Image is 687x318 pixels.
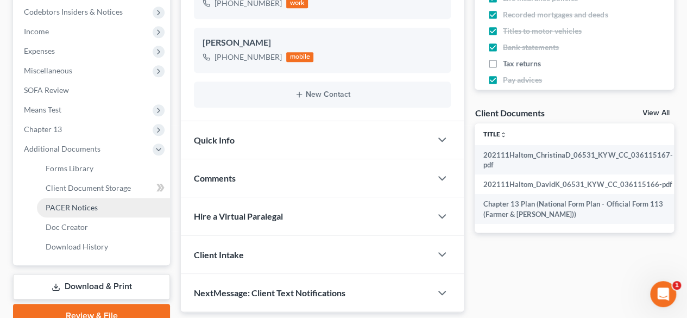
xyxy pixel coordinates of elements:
[37,237,170,257] a: Download History
[46,183,131,192] span: Client Document Storage
[483,130,507,138] a: Titleunfold_more
[46,203,98,212] span: PACER Notices
[46,164,93,173] span: Forms Library
[194,211,283,221] span: Hire a Virtual Paralegal
[203,90,442,99] button: New Contact
[203,36,442,49] div: [PERSON_NAME]
[46,222,88,232] span: Doc Creator
[37,178,170,198] a: Client Document Storage
[475,194,681,224] td: Chapter 13 Plan (National Form Plan - Official Form 113 (Farmer & [PERSON_NAME]))
[672,281,681,290] span: 1
[503,26,582,36] span: Titles to motor vehicles
[13,274,170,300] a: Download & Print
[286,52,313,62] div: mobile
[24,124,62,134] span: Chapter 13
[37,198,170,217] a: PACER Notices
[503,74,542,85] span: Pay advices
[503,9,608,20] span: Recorded mortgages and deeds
[642,109,670,117] a: View All
[503,58,541,69] span: Tax returns
[24,144,100,153] span: Additional Documents
[37,159,170,178] a: Forms Library
[194,288,345,298] span: NextMessage: Client Text Notifications
[500,132,507,138] i: unfold_more
[24,66,72,75] span: Miscellaneous
[475,145,681,175] td: 202111Haltom_ChristinaD_06531_KYW_CC_036115167-pdf
[475,174,681,194] td: 202111Haltom_DavidK_06531_KYW_CC_036115166-pdf
[194,250,244,260] span: Client Intake
[475,107,544,119] div: Client Documents
[46,242,108,251] span: Download History
[194,173,236,183] span: Comments
[24,105,61,114] span: Means Test
[24,46,55,55] span: Expenses
[503,42,559,53] span: Bank statements
[650,281,676,307] iframe: Intercom live chat
[24,7,123,16] span: Codebtors Insiders & Notices
[194,135,235,145] span: Quick Info
[24,27,49,36] span: Income
[37,217,170,237] a: Doc Creator
[24,85,69,95] span: SOFA Review
[15,80,170,100] a: SOFA Review
[215,52,282,63] div: [PHONE_NUMBER]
